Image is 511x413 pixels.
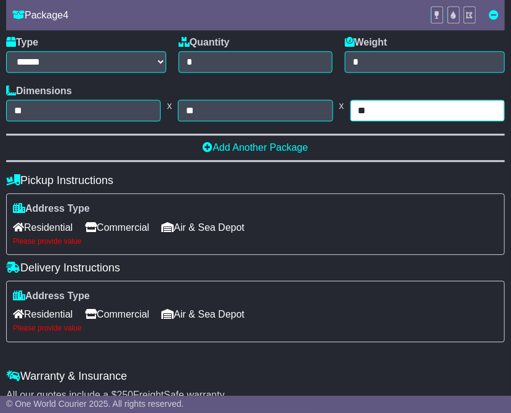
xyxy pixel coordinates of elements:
div: Please provide value [13,237,498,246]
label: Address Type [13,202,90,214]
span: © One World Courier 2025. All rights reserved. [6,399,184,409]
span: Residential [13,218,73,237]
label: Weight [345,36,387,48]
span: Commercial [85,218,149,237]
div: All our quotes include a $ FreightSafe warranty. [6,389,505,401]
label: Quantity [179,36,230,48]
h4: Pickup Instructions [6,174,505,187]
span: Residential [13,305,73,324]
div: Package [6,9,424,21]
h4: Delivery Instructions [6,262,505,275]
a: Add Another Package [203,142,308,153]
span: Air & Sea Depot [162,305,245,324]
span: Air & Sea Depot [162,218,245,237]
div: Please provide value [13,324,498,332]
span: 250 [117,390,134,400]
span: x [161,100,178,111]
a: Remove this item [489,10,499,20]
label: Dimensions [6,85,72,97]
h4: Warranty & Insurance [6,370,505,383]
span: 4 [63,10,68,20]
label: Address Type [13,290,90,302]
span: x [333,100,350,111]
span: Commercial [85,305,149,324]
label: Type [6,36,38,48]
